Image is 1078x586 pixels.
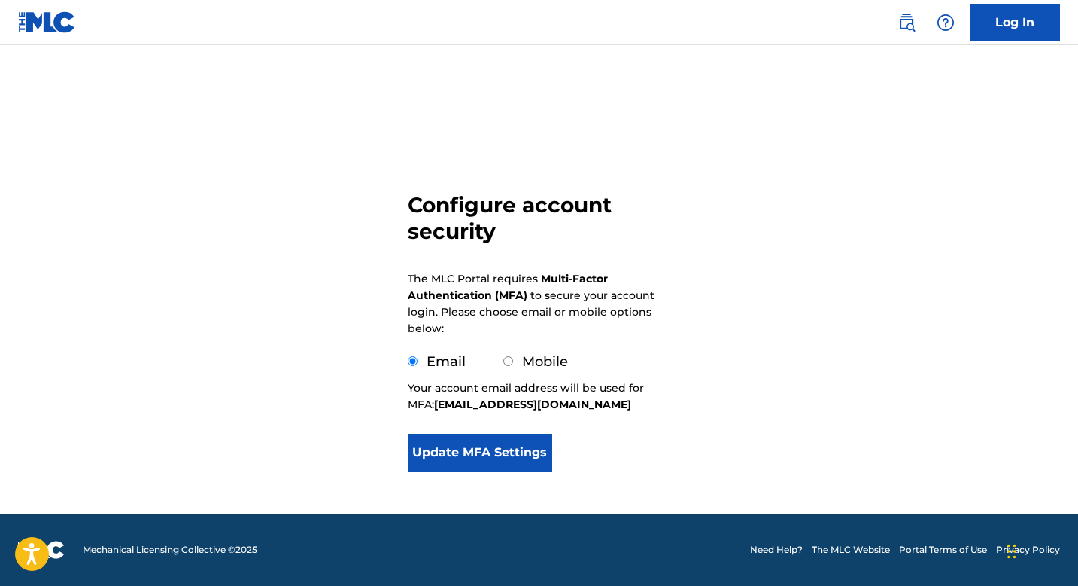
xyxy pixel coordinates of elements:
[408,380,671,413] p: Your account email address will be used for MFA:
[408,272,608,302] strong: Multi-Factor Authentication (MFA)
[899,543,987,557] a: Portal Terms of Use
[408,434,553,472] button: Update MFA Settings
[1003,514,1078,586] iframe: Chat Widget
[83,543,257,557] span: Mechanical Licensing Collective © 2025
[18,541,65,559] img: logo
[891,8,922,38] a: Public Search
[427,353,466,370] label: Email
[996,543,1060,557] a: Privacy Policy
[408,192,671,245] h3: Configure account security
[812,543,890,557] a: The MLC Website
[434,398,631,411] strong: [EMAIL_ADDRESS][DOMAIN_NAME]
[522,353,568,370] label: Mobile
[937,14,955,32] img: help
[970,4,1060,41] a: Log In
[408,270,654,337] p: The MLC Portal requires to secure your account login. Please choose email or mobile options below:
[750,543,803,557] a: Need Help?
[1007,529,1016,574] div: Drag
[931,8,961,38] div: Help
[897,14,916,32] img: search
[18,11,76,33] img: MLC Logo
